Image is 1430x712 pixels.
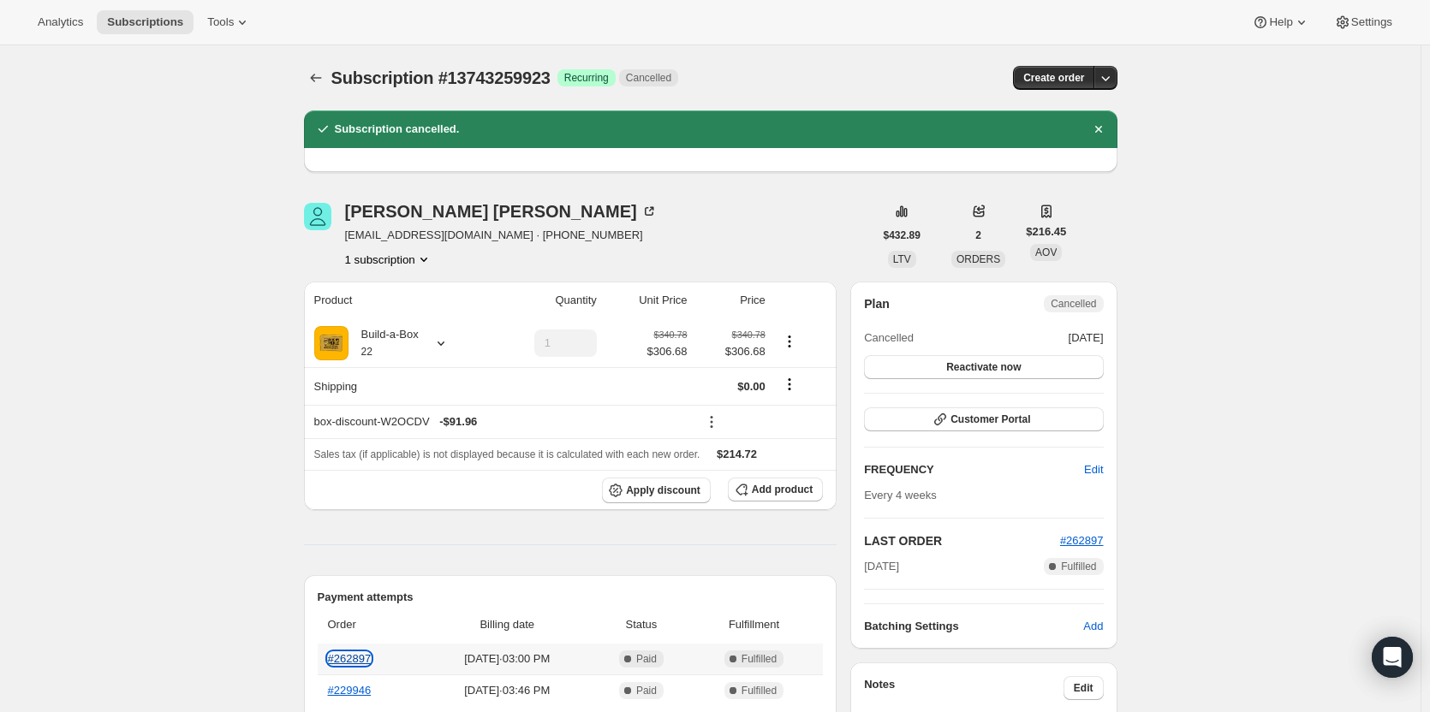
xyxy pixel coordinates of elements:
[345,227,658,244] span: [EMAIL_ADDRESS][DOMAIN_NAME] · [PHONE_NUMBER]
[1026,223,1066,240] span: $216.45
[349,326,419,360] div: Build-a-Box
[1242,10,1320,34] button: Help
[314,413,688,430] div: box-discount-W2OCDV
[314,448,700,460] span: Sales tax (if applicable) is not displayed because it is calculated with each new order.
[1074,681,1093,695] span: Edit
[728,478,823,501] button: Add product
[1083,618,1103,635] span: Add
[647,343,688,360] span: $306.68
[975,228,981,242] span: 2
[314,326,349,360] img: product img
[1060,532,1104,549] button: #262897
[864,329,914,347] span: Cancelled
[1324,10,1403,34] button: Settings
[318,606,422,644] th: Order
[864,676,1064,700] h3: Notes
[884,228,921,242] span: $432.89
[1073,613,1113,640] button: Add
[304,66,328,90] button: Subscriptions
[1372,637,1413,678] div: Open Intercom Messenger
[107,15,183,29] span: Subscriptions
[328,684,372,697] a: #229946
[1269,15,1292,29] span: Help
[864,532,1060,549] h2: LAST ORDER
[304,282,490,319] th: Product
[1061,560,1096,573] span: Fulfilled
[598,616,685,633] span: Status
[956,253,1000,265] span: ORDERS
[304,203,331,230] span: Michael Henry
[197,10,261,34] button: Tools
[97,10,194,34] button: Subscriptions
[864,489,937,501] span: Every 4 weeks
[328,652,372,665] a: #262897
[698,343,766,360] span: $306.68
[864,295,890,312] h2: Plan
[361,346,372,358] small: 22
[207,15,234,29] span: Tools
[27,10,93,34] button: Analytics
[752,483,813,496] span: Add product
[38,15,83,29] span: Analytics
[1087,117,1111,141] button: Dismiss notification
[1023,71,1084,85] span: Create order
[732,329,766,340] small: $340.78
[331,68,551,87] span: Subscription #13743259923
[318,589,824,606] h2: Payment attempts
[873,223,931,247] button: $432.89
[693,282,771,319] th: Price
[345,203,658,220] div: [PERSON_NAME] [PERSON_NAME]
[653,329,687,340] small: $340.78
[864,618,1083,635] h6: Batching Settings
[737,380,766,393] span: $0.00
[950,412,1030,426] span: Customer Portal
[489,282,601,319] th: Quantity
[1035,246,1057,258] span: AOV
[1064,676,1104,700] button: Edit
[636,684,657,697] span: Paid
[695,616,813,633] span: Fulfillment
[864,461,1084,478] h2: FREQUENCY
[335,121,460,138] h2: Subscription cancelled.
[776,375,803,394] button: Shipping actions
[427,616,588,633] span: Billing date
[427,682,588,699] span: [DATE] · 03:46 PM
[965,223,992,247] button: 2
[717,448,757,460] span: $214.72
[893,253,911,265] span: LTV
[427,650,588,667] span: [DATE] · 03:00 PM
[742,684,777,697] span: Fulfilled
[602,282,693,319] th: Unit Price
[626,484,700,497] span: Apply discount
[946,360,1021,374] span: Reactivate now
[864,558,899,575] span: [DATE]
[626,71,671,85] span: Cancelled
[776,332,803,351] button: Product actions
[1074,456,1113,484] button: Edit
[864,407,1103,431] button: Customer Portal
[1060,534,1104,547] a: #262897
[1051,297,1096,311] span: Cancelled
[636,652,657,666] span: Paid
[439,413,477,430] span: - $91.96
[864,355,1103,379] button: Reactivate now
[742,652,777,666] span: Fulfilled
[602,478,711,503] button: Apply discount
[1084,461,1103,478] span: Edit
[1069,329,1104,347] span: [DATE]
[1013,66,1094,90] button: Create order
[564,71,609,85] span: Recurring
[345,251,432,268] button: Product actions
[304,367,490,405] th: Shipping
[1351,15,1392,29] span: Settings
